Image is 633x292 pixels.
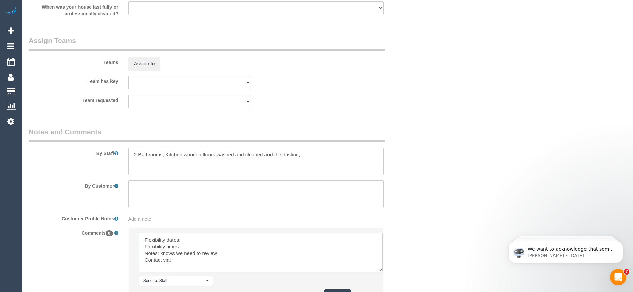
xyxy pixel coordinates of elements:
[143,278,204,284] span: Send to: Staff
[24,180,123,189] label: By Customer
[24,76,123,85] label: Team has key
[29,26,116,32] p: Message from Ellie, sent 3w ago
[106,230,113,236] span: 0
[128,57,161,71] button: Assign to
[24,95,123,104] label: Team requested
[4,7,18,16] img: Automaid Logo
[29,20,116,112] span: We want to acknowledge that some users may be experiencing lag or slower performance in our softw...
[610,269,626,285] iframe: Intercom live chat
[498,227,633,274] iframe: Intercom notifications message
[29,36,385,51] legend: Assign Teams
[624,269,629,275] span: 7
[128,216,151,222] span: Add a note
[29,127,385,142] legend: Notes and Comments
[24,227,123,236] label: Comments
[24,148,123,157] label: By Staff
[24,57,123,66] label: Teams
[24,1,123,17] label: When was your house last fully or professionally cleaned?
[24,213,123,222] label: Customer Profile Notes
[139,276,213,286] button: Send to: Staff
